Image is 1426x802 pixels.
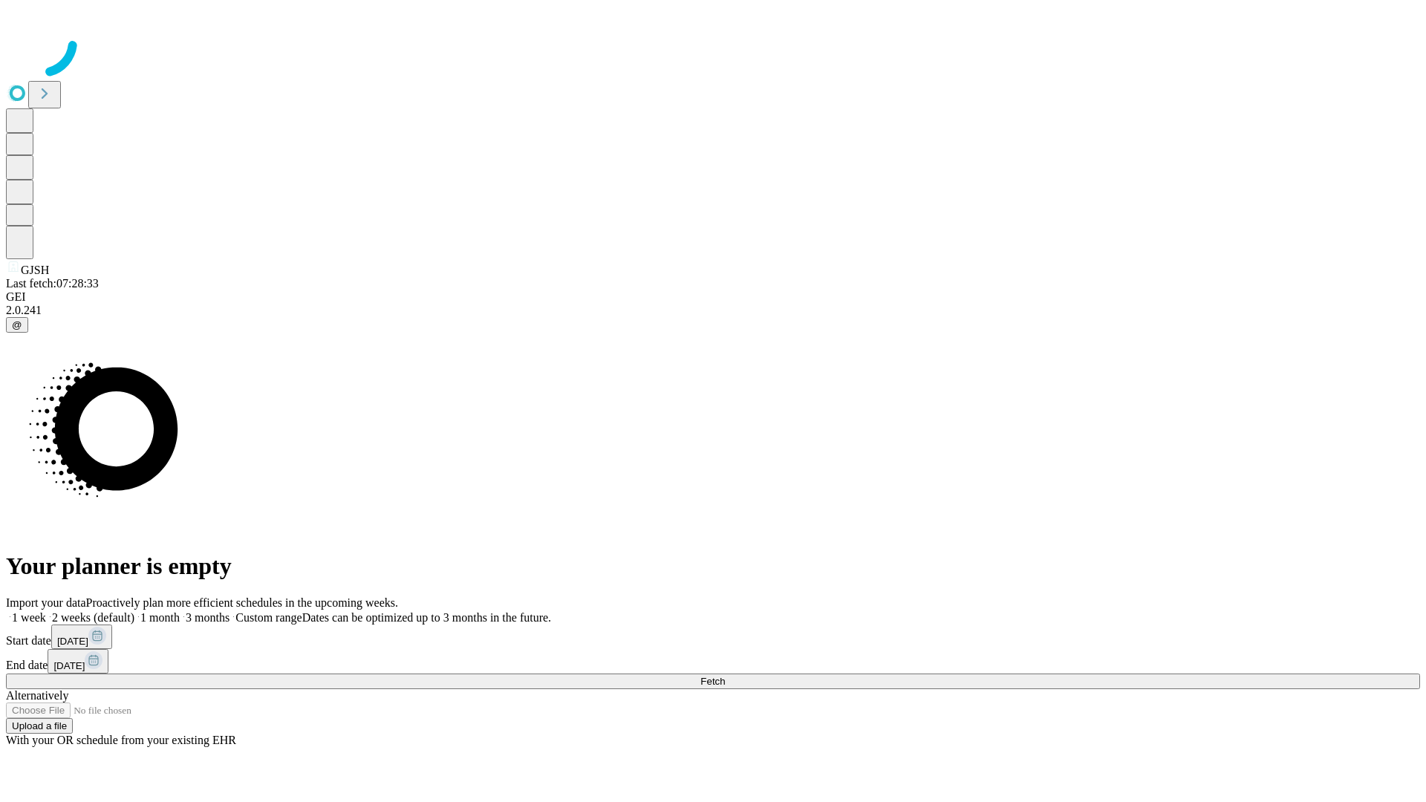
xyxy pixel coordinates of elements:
[6,317,28,333] button: @
[700,676,725,687] span: Fetch
[6,552,1420,580] h1: Your planner is empty
[48,649,108,674] button: [DATE]
[53,660,85,671] span: [DATE]
[140,611,180,624] span: 1 month
[6,674,1420,689] button: Fetch
[12,319,22,330] span: @
[6,649,1420,674] div: End date
[6,718,73,734] button: Upload a file
[57,636,88,647] span: [DATE]
[6,596,86,609] span: Import your data
[186,611,229,624] span: 3 months
[6,625,1420,649] div: Start date
[6,734,236,746] span: With your OR schedule from your existing EHR
[21,264,49,276] span: GJSH
[6,277,99,290] span: Last fetch: 07:28:33
[302,611,551,624] span: Dates can be optimized up to 3 months in the future.
[86,596,398,609] span: Proactively plan more efficient schedules in the upcoming weeks.
[51,625,112,649] button: [DATE]
[235,611,302,624] span: Custom range
[52,611,134,624] span: 2 weeks (default)
[6,290,1420,304] div: GEI
[6,689,68,702] span: Alternatively
[12,611,46,624] span: 1 week
[6,304,1420,317] div: 2.0.241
